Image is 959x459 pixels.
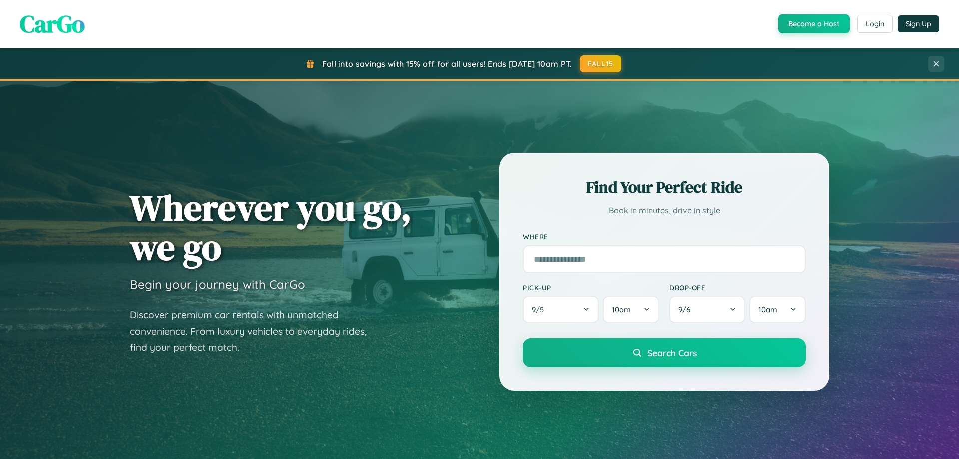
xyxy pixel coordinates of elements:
[678,305,695,314] span: 9 / 6
[669,283,806,292] label: Drop-off
[603,296,659,323] button: 10am
[322,59,572,69] span: Fall into savings with 15% off for all users! Ends [DATE] 10am PT.
[532,305,549,314] span: 9 / 5
[523,338,806,367] button: Search Cars
[523,176,806,198] h2: Find Your Perfect Ride
[523,296,599,323] button: 9/5
[130,277,305,292] h3: Begin your journey with CarGo
[580,55,622,72] button: FALL15
[130,188,412,267] h1: Wherever you go, we go
[778,14,850,33] button: Become a Host
[612,305,631,314] span: 10am
[523,233,806,241] label: Where
[20,7,85,40] span: CarGo
[669,296,745,323] button: 9/6
[749,296,806,323] button: 10am
[857,15,893,33] button: Login
[523,203,806,218] p: Book in minutes, drive in style
[647,347,697,358] span: Search Cars
[130,307,380,356] p: Discover premium car rentals with unmatched convenience. From luxury vehicles to everyday rides, ...
[898,15,939,32] button: Sign Up
[758,305,777,314] span: 10am
[523,283,659,292] label: Pick-up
